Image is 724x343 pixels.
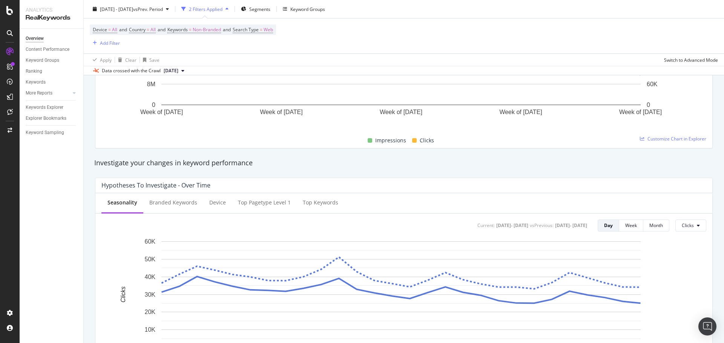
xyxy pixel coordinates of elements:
[125,56,137,63] div: Clear
[26,129,78,137] a: Keyword Sampling
[625,222,637,229] div: Week
[26,35,78,43] a: Overview
[649,222,663,229] div: Month
[26,56,78,64] a: Keyword Groups
[102,67,161,74] div: Data crossed with the Crawl
[303,199,338,206] div: Top Keywords
[664,56,718,63] div: Switch to Advanced Mode
[149,56,160,63] div: Save
[164,67,178,74] span: 2025 Sep. 18th
[640,136,706,142] a: Customize Chart in Explorer
[499,109,542,115] text: Week of [DATE]
[93,26,107,33] span: Device
[119,26,127,33] span: and
[496,222,528,229] div: [DATE] - [DATE]
[661,54,718,66] button: Switch to Advanced Mode
[380,109,422,115] text: Week of [DATE]
[145,309,156,315] text: 20K
[619,109,662,115] text: Week of [DATE]
[26,35,44,43] div: Overview
[698,317,716,335] div: Open Intercom Messenger
[238,199,291,206] div: Top pagetype Level 1
[150,24,156,35] span: All
[26,14,77,22] div: RealKeywords
[233,26,259,33] span: Search Type
[26,67,42,75] div: Ranking
[260,26,262,33] span: =
[223,26,231,33] span: and
[133,6,163,12] span: vs Prev. Period
[145,273,156,280] text: 40K
[120,286,126,302] text: Clicks
[145,238,156,245] text: 60K
[26,104,78,111] a: Keywords Explorer
[178,3,232,15] button: 2 Filters Applied
[26,89,52,97] div: More Reports
[26,114,66,122] div: Explorer Bookmarks
[619,220,643,232] button: Week
[647,136,706,142] span: Customize Chart in Explorer
[100,6,133,12] span: [DATE] - [DATE]
[115,54,137,66] button: Clear
[26,46,69,53] div: Content Performance
[290,6,325,12] div: Keyword Groups
[129,26,146,33] span: Country
[26,67,78,75] a: Ranking
[264,24,273,35] span: Web
[26,89,71,97] a: More Reports
[682,222,694,229] span: Clicks
[161,66,187,75] button: [DATE]
[26,78,46,86] div: Keywords
[647,81,658,87] text: 60K
[90,38,120,47] button: Add Filter
[26,46,78,53] a: Content Performance
[189,6,222,12] div: 2 Filters Applied
[94,158,713,168] div: Investigate your changes in keyword performance
[101,181,210,189] div: Hypotheses to Investigate - Over Time
[477,222,495,229] div: Current:
[26,129,64,137] div: Keyword Sampling
[238,3,273,15] button: Segments
[149,199,197,206] div: Branded Keywords
[147,81,155,87] text: 8M
[167,26,188,33] span: Keywords
[675,220,706,232] button: Clicks
[145,256,156,262] text: 50K
[100,40,120,46] div: Add Filter
[193,24,221,35] span: Non-Branded
[26,78,78,86] a: Keywords
[107,199,137,206] div: Seasonality
[158,26,166,33] span: and
[147,26,149,33] span: =
[643,220,669,232] button: Month
[375,136,406,145] span: Impressions
[26,6,77,14] div: Analytics
[189,26,192,33] span: =
[209,199,226,206] div: Device
[598,220,619,232] button: Day
[647,102,650,108] text: 0
[530,222,554,229] div: vs Previous :
[90,54,112,66] button: Apply
[140,109,183,115] text: Week of [DATE]
[420,136,434,145] span: Clicks
[100,56,112,63] div: Apply
[26,56,59,64] div: Keyword Groups
[140,54,160,66] button: Save
[145,291,156,297] text: 30K
[249,6,270,12] span: Segments
[145,326,156,333] text: 10K
[26,104,63,111] div: Keywords Explorer
[90,3,172,15] button: [DATE] - [DATE]vsPrev. Period
[555,222,587,229] div: [DATE] - [DATE]
[604,222,613,229] div: Day
[280,3,328,15] button: Keyword Groups
[108,26,111,33] span: =
[112,24,117,35] span: All
[26,114,78,122] a: Explorer Bookmarks
[152,102,155,108] text: 0
[260,109,302,115] text: Week of [DATE]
